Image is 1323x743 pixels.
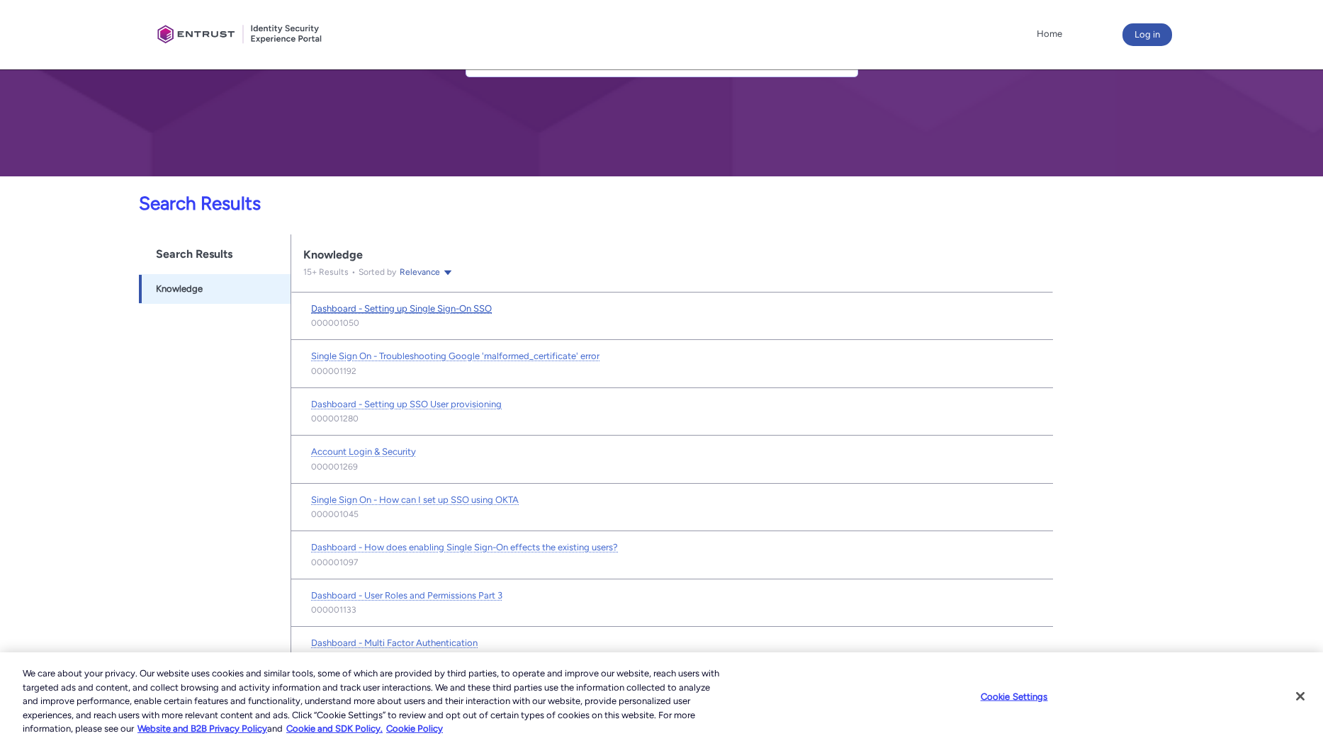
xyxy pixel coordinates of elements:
[311,637,478,648] span: Dashboard - Multi Factor Authentication
[311,494,519,505] span: Single Sign On - How can I set up SSO using OKTA
[311,303,492,314] span: Dashboard - Setting up Single Sign-On SSO
[23,667,728,736] div: We care about your privacy. Our website uses cookies and similar tools, some of which are provide...
[311,460,358,473] lightning-formatted-text: 000001269
[970,683,1059,711] button: Cookie Settings
[1122,23,1172,46] button: Log in
[139,234,291,274] h1: Search Results
[311,365,356,378] lightning-formatted-text: 000001192
[399,265,454,279] button: Relevance
[137,723,267,734] a: More information about our cookie policy., opens in a new tab
[311,399,502,409] span: Dashboard - Setting up SSO User provisioning
[311,508,359,521] lightning-formatted-text: 000001045
[1285,681,1316,712] button: Close
[311,351,599,361] span: Single Sign On - Troubleshooting Google 'malformed_certificate' error
[311,446,416,457] span: Account Login & Security
[349,267,359,277] span: •
[1033,23,1066,45] a: Home
[156,282,203,296] span: Knowledge
[311,652,359,664] lightning-formatted-text: 000001048
[9,190,1053,217] p: Search Results
[349,265,454,279] div: Sorted by
[311,590,502,601] span: Dashboard - User Roles and Permissions Part 3
[286,723,383,734] a: Cookie and SDK Policy.
[311,556,358,569] lightning-formatted-text: 000001097
[311,412,359,425] lightning-formatted-text: 000001280
[311,317,359,329] lightning-formatted-text: 000001050
[311,603,356,616] lightning-formatted-text: 000001133
[139,274,291,304] a: Knowledge
[303,266,349,278] p: 15 + Results
[386,723,443,734] a: Cookie Policy
[311,542,618,552] span: Dashboard - How does enabling Single Sign-On effects the existing users?
[303,248,1041,262] div: Knowledge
